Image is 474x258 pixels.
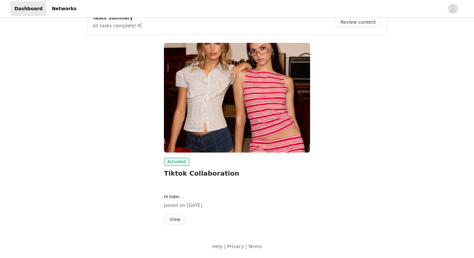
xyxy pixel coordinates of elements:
h2: Tiktok Collaboration [164,168,310,178]
img: Edikted [164,43,310,153]
button: Review content [335,17,382,27]
span: [DATE] [187,203,202,208]
a: Help [212,244,223,249]
a: Privacy [227,244,244,249]
a: Dashboard [11,1,46,16]
a: Terms [248,244,262,249]
span: Hi babe, [164,194,185,199]
p: Tasks Summary [92,14,143,21]
button: View [164,214,186,225]
span: | [245,244,247,249]
p: All tasks complete! [92,21,143,29]
span: Activated [164,158,189,166]
div: avatar [450,4,456,14]
span: Joined on [164,203,185,208]
span: | [224,244,226,249]
a: View [164,217,186,222]
a: Networks [48,1,80,16]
